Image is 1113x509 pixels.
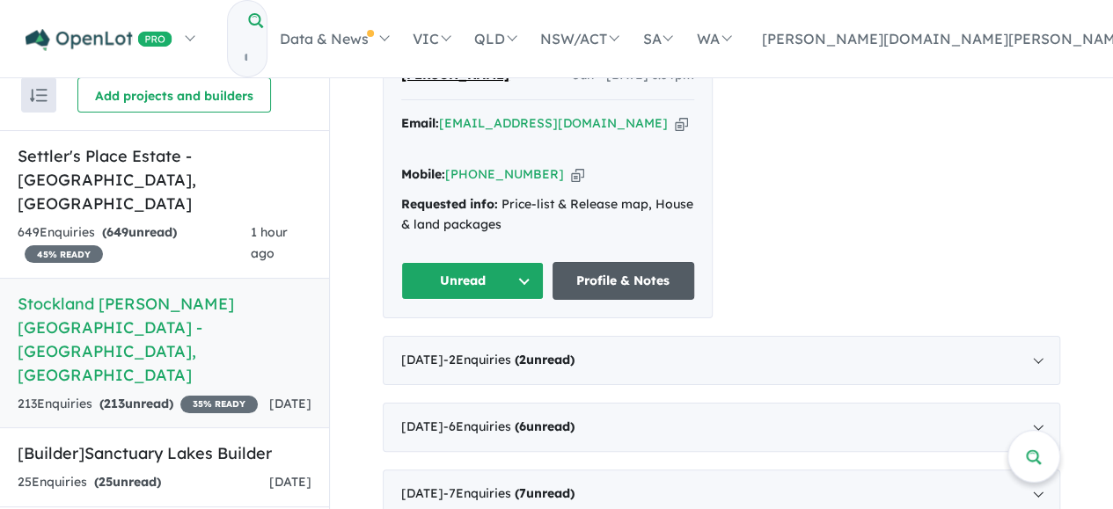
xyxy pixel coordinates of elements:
[519,418,526,434] span: 6
[401,262,544,300] button: Unread
[18,441,311,465] h5: [Builder] Sanctuary Lakes Builder
[25,245,103,263] span: 45 % READY
[571,165,584,184] button: Copy
[445,166,564,182] a: [PHONE_NUMBER]
[630,8,684,69] a: SA
[94,474,161,490] strong: ( unread)
[77,77,271,113] button: Add projects and builders
[99,474,113,490] span: 25
[519,352,526,367] span: 2
[383,403,1060,452] div: [DATE]
[684,8,742,69] a: WA
[18,292,311,387] h5: Stockland [PERSON_NAME][GEOGRAPHIC_DATA] - [GEOGRAPHIC_DATA] , [GEOGRAPHIC_DATA]
[180,396,258,413] span: 35 % READY
[18,472,161,493] div: 25 Enquir ies
[462,8,528,69] a: QLD
[251,224,288,261] span: 1 hour ago
[528,8,630,69] a: NSW/ACT
[443,352,575,367] span: - 2 Enquir ies
[515,485,575,501] strong: ( unread)
[267,8,400,69] a: Data & News
[383,336,1060,385] div: [DATE]
[269,474,311,490] span: [DATE]
[269,396,311,411] span: [DATE]
[519,485,526,501] span: 7
[443,418,575,434] span: - 6 Enquir ies
[400,8,462,69] a: VIC
[102,224,177,240] strong: ( unread)
[18,144,311,215] h5: Settler's Place Estate - [GEOGRAPHIC_DATA] , [GEOGRAPHIC_DATA]
[401,115,439,131] strong: Email:
[18,394,258,415] div: 213 Enquir ies
[104,396,125,411] span: 213
[675,114,688,133] button: Copy
[515,418,575,434] strong: ( unread)
[401,166,445,182] strong: Mobile:
[106,224,128,240] span: 649
[443,485,575,501] span: - 7 Enquir ies
[18,222,251,265] div: 649 Enquir ies
[553,262,695,300] a: Profile & Notes
[401,196,498,212] strong: Requested info:
[228,39,263,76] input: Try estate name, suburb, builder or developer
[515,352,575,367] strong: ( unread)
[30,89,48,102] img: sort.svg
[26,29,172,51] img: Openlot PRO Logo White
[439,115,668,131] a: [EMAIL_ADDRESS][DOMAIN_NAME]
[401,194,694,236] div: Price-list & Release map, House & land packages
[99,396,173,411] strong: ( unread)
